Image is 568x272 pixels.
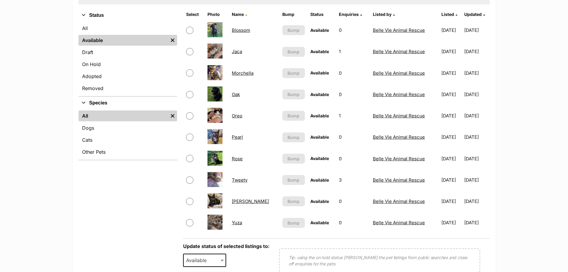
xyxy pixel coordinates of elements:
[464,127,489,147] td: [DATE]
[464,170,489,190] td: [DATE]
[439,41,464,62] td: [DATE]
[78,110,168,121] a: All
[282,218,305,228] button: Bump
[339,12,362,17] a: Enquiries
[373,27,425,33] a: Belle Vie Animal Rescue
[78,71,177,82] a: Adopted
[183,254,226,267] span: Available
[464,191,489,212] td: [DATE]
[439,63,464,83] td: [DATE]
[373,177,425,183] a: Belle Vie Animal Rescue
[373,156,425,162] a: Belle Vie Animal Rescue
[232,198,269,204] a: [PERSON_NAME]
[439,170,464,190] td: [DATE]
[287,198,299,204] span: Bump
[287,113,299,119] span: Bump
[310,28,329,33] span: Available
[184,10,204,19] th: Select
[336,148,370,169] td: 0
[282,25,305,35] button: Bump
[336,170,370,190] td: 3
[78,47,177,58] a: Draft
[287,156,299,162] span: Bump
[289,254,471,267] p: Tip: using the on hold status [PERSON_NAME] the pet listings from public searches and close off e...
[78,59,177,70] a: On Hold
[373,70,425,76] a: Belle Vie Animal Rescue
[282,132,305,142] button: Bump
[439,84,464,105] td: [DATE]
[78,122,177,133] a: Dogs
[464,12,482,17] span: Updated
[310,156,329,161] span: Available
[373,134,425,140] a: Belle Vie Animal Rescue
[464,12,485,17] a: Updated
[373,198,425,204] a: Belle Vie Animal Rescue
[373,12,391,17] span: Listed by
[439,191,464,212] td: [DATE]
[78,35,168,46] a: Available
[287,134,299,141] span: Bump
[441,12,454,17] span: Listed
[282,154,305,164] button: Bump
[439,212,464,233] td: [DATE]
[232,134,243,140] a: Pearl
[336,127,370,147] td: 0
[373,92,425,97] a: Belle Vie Animal Rescue
[310,199,329,204] span: Available
[439,20,464,41] td: [DATE]
[287,27,299,33] span: Bump
[464,105,489,126] td: [DATE]
[232,27,250,33] a: Blossom
[339,12,359,17] span: translation missing: en.admin.listings.index.attributes.enquiries
[282,89,305,99] button: Bump
[232,177,247,183] a: Tweety
[287,49,299,55] span: Bump
[280,10,307,19] th: Bump
[168,110,177,121] a: Remove filter
[168,35,177,46] a: Remove filter
[441,12,457,17] a: Listed
[184,256,213,264] span: Available
[336,84,370,105] td: 0
[310,49,329,54] span: Available
[336,20,370,41] td: 0
[310,220,329,225] span: Available
[464,41,489,62] td: [DATE]
[310,134,329,140] span: Available
[336,105,370,126] td: 1
[308,10,336,19] th: Status
[373,113,425,119] a: Belle Vie Animal Rescue
[464,148,489,169] td: [DATE]
[78,134,177,145] a: Cats
[78,23,177,34] a: All
[373,49,425,54] a: Belle Vie Animal Rescue
[336,41,370,62] td: 1
[287,177,299,183] span: Bump
[373,220,425,225] a: Belle Vie Animal Rescue
[464,212,489,233] td: [DATE]
[232,49,242,54] a: Jaca
[78,22,177,96] div: Status
[310,177,329,183] span: Available
[336,212,370,233] td: 0
[310,92,329,97] span: Available
[232,220,242,225] a: Yuza
[373,12,395,17] a: Listed by
[78,83,177,94] a: Removed
[282,175,305,185] button: Bump
[287,220,299,226] span: Bump
[310,113,329,118] span: Available
[232,12,247,17] a: Name
[232,92,240,97] a: Oak
[439,127,464,147] td: [DATE]
[336,63,370,83] td: 0
[439,105,464,126] td: [DATE]
[232,70,253,76] a: Morchella
[78,147,177,157] a: Other Pets
[336,191,370,212] td: 0
[282,196,305,206] button: Bump
[287,70,299,76] span: Bump
[78,109,177,160] div: Species
[439,148,464,169] td: [DATE]
[205,10,229,19] th: Photo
